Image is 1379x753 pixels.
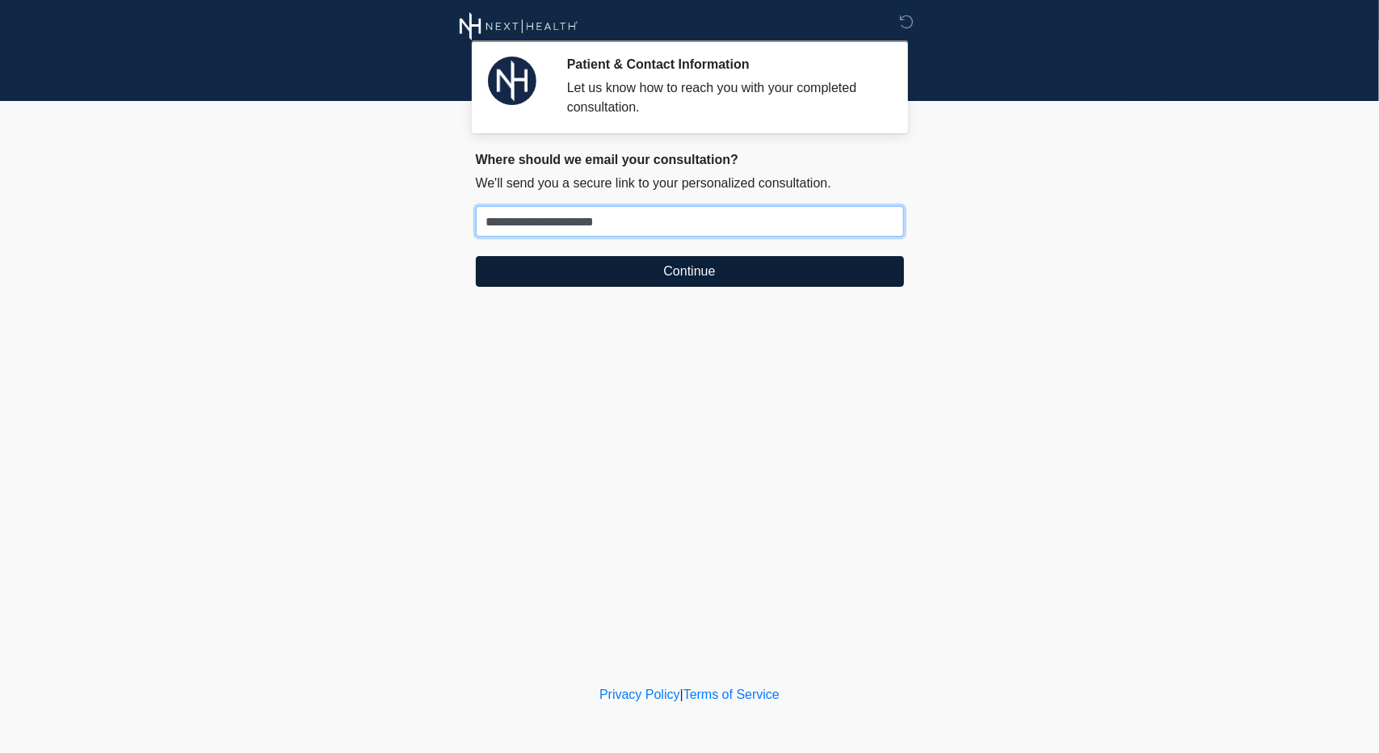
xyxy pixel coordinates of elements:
[599,688,680,701] a: Privacy Policy
[680,688,683,701] a: |
[488,57,536,105] img: Agent Avatar
[460,12,578,40] img: Next Health Wellness Logo
[567,78,880,117] div: Let us know how to reach you with your completed consultation.
[476,256,904,287] button: Continue
[476,152,904,167] h2: Where should we email your consultation?
[476,174,904,193] p: We'll send you a secure link to your personalized consultation.
[683,688,780,701] a: Terms of Service
[567,57,880,72] h2: Patient & Contact Information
